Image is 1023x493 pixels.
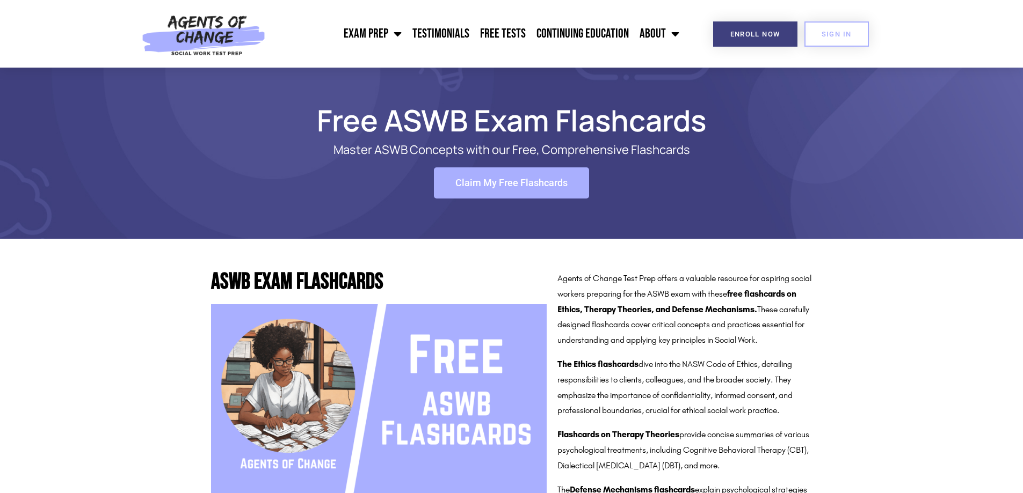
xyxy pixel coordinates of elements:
[475,20,531,47] a: Free Tests
[822,31,852,38] span: SIGN IN
[338,20,407,47] a: Exam Prep
[634,20,685,47] a: About
[407,20,475,47] a: Testimonials
[557,357,812,418] p: dive into the NASW Code of Ethics, detailing responsibilities to clients, colleagues, and the bro...
[557,359,639,369] strong: The Ethics flashcards
[455,178,568,188] span: Claim My Free Flashcards
[211,271,547,293] h2: ASWB Exam Flashcards
[557,289,796,314] strong: free flashcards on Ethics, Therapy Theories, and Defense Mechanisms.
[713,21,797,47] a: Enroll Now
[206,108,818,133] h1: Free ASWB Exam Flashcards
[434,167,589,198] a: Claim My Free Flashcards
[271,20,685,47] nav: Menu
[531,20,634,47] a: Continuing Education
[804,21,869,47] a: SIGN IN
[557,429,679,439] strong: Flashcards on Therapy Theories
[557,271,812,348] p: Agents of Change Test Prep offers a valuable resource for aspiring social workers preparing for t...
[557,427,812,473] p: provide concise summaries of various psychological treatments, including Cognitive Behavioral The...
[730,31,780,38] span: Enroll Now
[249,143,775,157] p: Master ASWB Concepts with our Free, Comprehensive Flashcards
